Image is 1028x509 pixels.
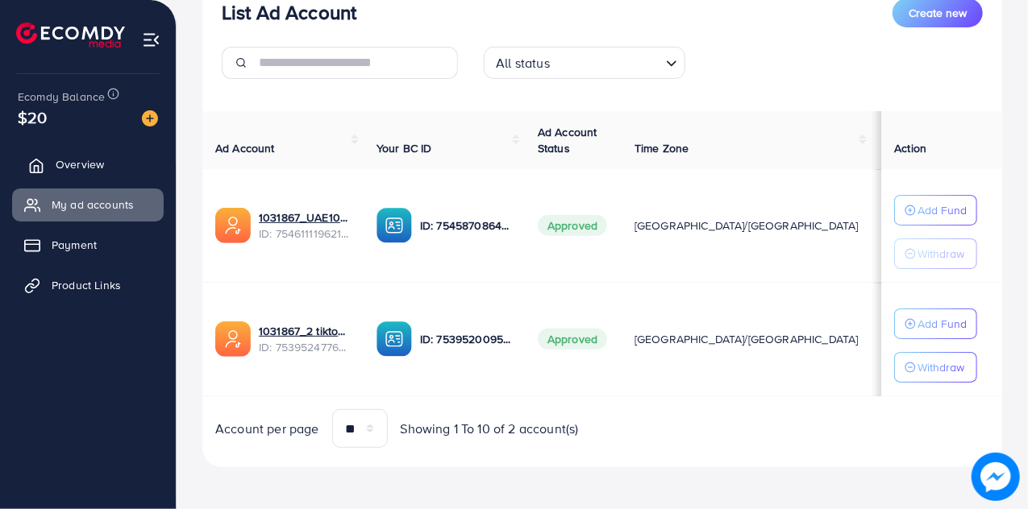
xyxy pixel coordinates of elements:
[52,277,121,293] span: Product Links
[259,209,351,242] div: <span class='underline'>1031867_UAE10kkk_1756966048687</span></br>7546111196215164946
[894,195,977,226] button: Add Fund
[222,1,356,24] h3: List Ad Account
[635,217,859,234] span: [GEOGRAPHIC_DATA]/[GEOGRAPHIC_DATA]
[12,269,164,301] a: Product Links
[420,216,512,235] p: ID: 7545870864840179713
[918,358,964,377] p: Withdraw
[538,215,607,236] span: Approved
[894,238,977,269] button: Withdraw
[12,229,164,261] a: Payment
[12,148,164,180] a: Overview
[918,244,964,263] p: Withdraw
[894,140,926,156] span: Action
[16,23,125,48] img: logo
[894,308,977,339] button: Add Fund
[18,106,47,129] span: $20
[12,188,164,221] a: My ad accounts
[215,208,251,243] img: ic-ads-acc.e4c84228.svg
[56,156,104,172] span: Overview
[215,140,275,156] span: Ad Account
[918,314,967,333] p: Add Fund
[142,31,160,49] img: menu
[909,5,967,21] span: Create new
[484,47,685,79] div: Search for option
[538,124,597,156] span: Ad Account Status
[259,323,351,339] a: 1031867_2 tiktok_1755432429402
[259,209,351,226] a: 1031867_UAE10kkk_1756966048687
[555,48,660,75] input: Search for option
[259,226,351,242] span: ID: 7546111196215164946
[259,323,351,356] div: <span class='underline'>1031867_2 tiktok_1755432429402</span></br>7539524776784592913
[377,140,432,156] span: Your BC ID
[18,89,105,105] span: Ecomdy Balance
[538,329,607,350] span: Approved
[215,420,319,438] span: Account per page
[377,321,412,357] img: ic-ba-acc.ded83a64.svg
[259,339,351,355] span: ID: 7539524776784592913
[635,331,859,347] span: [GEOGRAPHIC_DATA]/[GEOGRAPHIC_DATA]
[377,208,412,243] img: ic-ba-acc.ded83a64.svg
[493,52,553,75] span: All status
[894,352,977,383] button: Withdraw
[52,197,134,213] span: My ad accounts
[142,110,158,126] img: image
[972,453,1020,501] img: image
[52,237,97,253] span: Payment
[420,329,512,349] p: ID: 7539520095186960392
[401,420,579,438] span: Showing 1 To 10 of 2 account(s)
[215,321,251,357] img: ic-ads-acc.e4c84228.svg
[918,201,967,220] p: Add Fund
[635,140,689,156] span: Time Zone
